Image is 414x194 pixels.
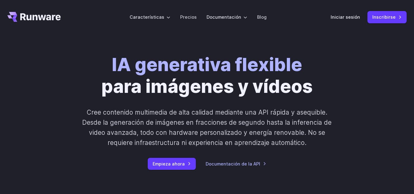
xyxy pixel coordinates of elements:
[207,14,241,20] font: Documentación
[257,13,267,21] a: Blog
[101,75,313,97] font: para imágenes y vídeos
[372,14,396,20] font: Inscribirse
[130,14,164,20] font: Características
[180,13,197,21] a: Precios
[331,14,360,20] font: Iniciar sesión
[257,14,267,20] font: Blog
[367,11,407,23] a: Inscribirse
[112,54,302,75] font: IA generativa flexible
[331,13,360,21] a: Iniciar sesión
[148,158,196,170] a: Empieza ahora
[206,161,260,166] font: Documentación de la API
[206,160,266,167] a: Documentación de la API
[180,14,197,20] font: Precios
[82,108,332,147] font: Cree contenido multimedia de alta calidad mediante una API rápida y asequible. Desde la generació...
[153,161,185,166] font: Empieza ahora
[7,12,61,22] a: Ir a /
